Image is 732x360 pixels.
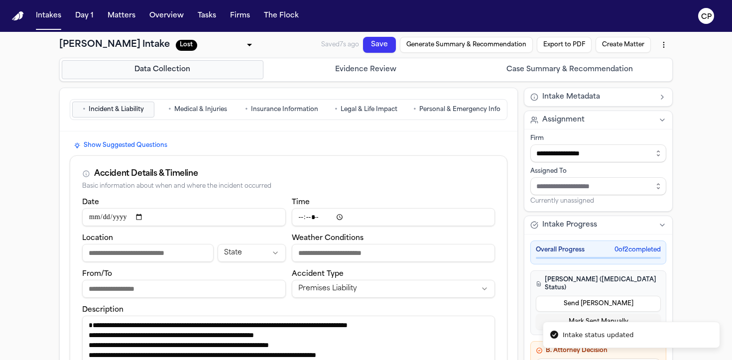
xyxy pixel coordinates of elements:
[260,7,303,25] button: The Flock
[82,270,112,278] label: From/To
[82,244,214,262] input: Incident location
[614,246,661,254] span: 0 of 2 completed
[194,7,220,25] button: Tasks
[469,60,670,79] button: Go to Case Summary & Recommendation step
[82,306,123,314] label: Description
[104,7,139,25] button: Matters
[530,177,666,195] input: Assign to staff member
[156,102,239,118] button: Go to Medical & Injuries
[12,11,24,21] img: Finch Logo
[292,199,310,206] label: Time
[524,111,672,129] button: Assignment
[542,92,600,102] span: Intake Metadata
[536,314,661,330] button: Mark Sent Manually
[400,37,533,53] button: Generate Summary & Recommendation
[82,280,286,298] input: From/To destination
[241,102,323,118] button: Go to Insurance Information
[176,40,197,51] span: Lost
[536,347,661,355] h4: B. Attorney Decision
[62,60,670,79] nav: Intake steps
[59,38,170,52] h1: [PERSON_NAME] Intake
[413,105,416,115] span: •
[72,102,154,118] button: Go to Incident & Liability
[530,167,666,175] div: Assigned To
[12,11,24,21] a: Home
[530,197,594,205] span: Currently unassigned
[536,246,585,254] span: Overall Progress
[537,37,592,53] button: Export to PDF
[335,105,338,115] span: •
[82,235,113,242] label: Location
[174,106,227,114] span: Medical & Injuries
[524,88,672,106] button: Intake Metadata
[32,7,65,25] button: Intakes
[542,115,585,125] span: Assignment
[292,235,364,242] label: Weather Conditions
[71,7,98,25] button: Day 1
[82,208,286,226] input: Incident date
[168,105,171,115] span: •
[530,144,666,162] input: Select firm
[83,105,86,115] span: •
[245,105,248,115] span: •
[542,220,597,230] span: Intake Progress
[82,183,495,190] div: Basic information about when and where the incident occurred
[292,244,495,262] input: Weather conditions
[251,106,318,114] span: Insurance Information
[70,139,171,151] button: Show Suggested Questions
[596,37,651,53] button: Create Matter
[530,134,666,142] div: Firm
[325,102,407,118] button: Go to Legal & Life Impact
[321,42,359,48] span: Saved 7s ago
[89,106,144,114] span: Incident & Liability
[226,7,254,25] button: Firms
[341,106,397,114] span: Legal & Life Impact
[363,37,396,53] button: Save
[82,199,99,206] label: Date
[536,296,661,312] button: Send [PERSON_NAME]
[265,60,467,79] button: Go to Evidence Review step
[145,7,188,25] button: Overview
[292,270,344,278] label: Accident Type
[62,60,263,79] button: Go to Data Collection step
[524,216,672,234] button: Intake Progress
[536,276,661,292] h4: [PERSON_NAME] ([MEDICAL_DATA] Status)
[176,38,255,52] div: Update intake status
[218,244,285,262] button: Incident state
[409,102,505,118] button: Go to Personal & Emergency Info
[419,106,500,114] span: Personal & Emergency Info
[563,330,633,340] div: Intake status updated
[655,36,673,54] button: More actions
[94,168,198,180] div: Accident Details & Timeline
[292,208,495,226] input: Incident time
